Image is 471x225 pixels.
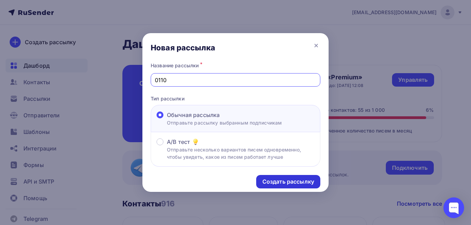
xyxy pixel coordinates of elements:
[151,61,320,70] div: Название рассылки
[155,76,317,84] input: Придумайте название рассылки
[167,146,314,160] p: Отправьте несколько вариантов писем одновременно, чтобы увидеть, какое из писем работает лучше
[167,138,190,146] span: A/B тест
[167,119,282,126] p: Отправьте рассылку выбранным подписчикам
[262,178,314,186] div: Создать рассылку
[151,95,320,102] p: Тип рассылки
[151,43,215,52] div: Новая рассылка
[167,111,220,119] span: Обычная рассылка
